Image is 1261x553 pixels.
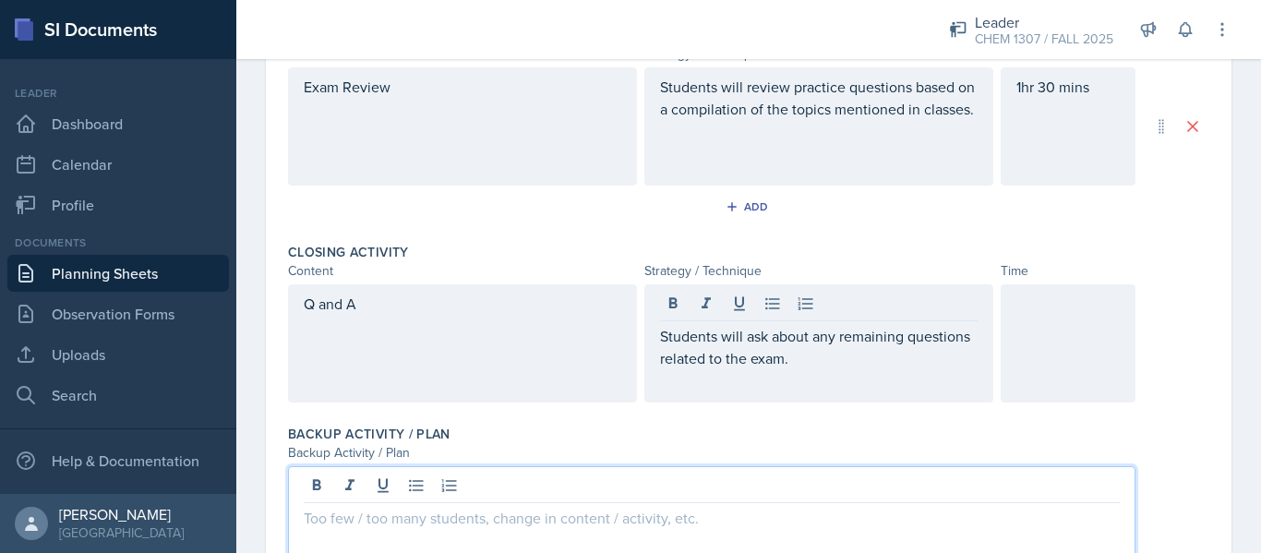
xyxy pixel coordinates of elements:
[304,76,621,98] p: Exam Review
[7,255,229,292] a: Planning Sheets
[288,425,450,443] label: Backup Activity / Plan
[7,186,229,223] a: Profile
[719,193,779,221] button: Add
[7,377,229,414] a: Search
[729,199,769,214] div: Add
[7,105,229,142] a: Dashboard
[59,505,184,523] div: [PERSON_NAME]
[1016,76,1120,98] p: 1hr 30 mins
[7,146,229,183] a: Calendar
[304,293,621,315] p: Q and A
[7,85,229,102] div: Leader
[59,523,184,542] div: [GEOGRAPHIC_DATA]
[288,443,1135,463] div: Backup Activity / Plan
[7,442,229,479] div: Help & Documentation
[975,30,1113,49] div: CHEM 1307 / FALL 2025
[288,243,409,261] label: Closing Activity
[975,11,1113,33] div: Leader
[1001,261,1135,281] div: Time
[660,325,978,369] p: Students will ask about any remaining questions related to the exam.
[7,295,229,332] a: Observation Forms
[288,261,637,281] div: Content
[7,234,229,251] div: Documents
[7,336,229,373] a: Uploads
[660,76,978,120] p: Students will review practice questions based on a compilation of the topics mentioned in classes.
[644,261,993,281] div: Strategy / Technique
